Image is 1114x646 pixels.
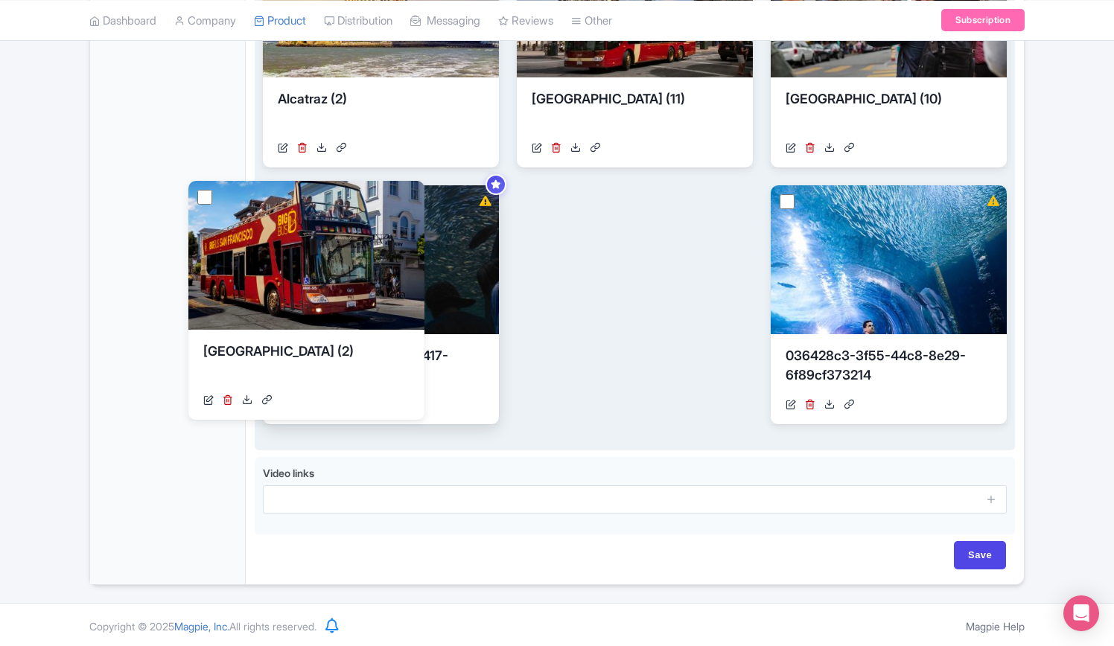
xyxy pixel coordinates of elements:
[941,9,1025,31] a: Subscription
[786,89,992,134] div: [GEOGRAPHIC_DATA] (10)
[786,346,992,391] div: 036428c3-3f55-44c8-8e29-6f89cf373214
[954,541,1006,569] input: Save
[174,620,229,633] span: Magpie, Inc.
[1063,595,1099,631] div: Open Intercom Messenger
[263,467,314,479] span: Video links
[278,89,484,134] div: Alcatraz (2)
[532,89,738,134] div: [GEOGRAPHIC_DATA] (11)
[203,342,410,386] div: [GEOGRAPHIC_DATA] (2)
[80,618,325,634] div: Copyright © 2025 All rights reserved.
[966,620,1025,633] a: Magpie Help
